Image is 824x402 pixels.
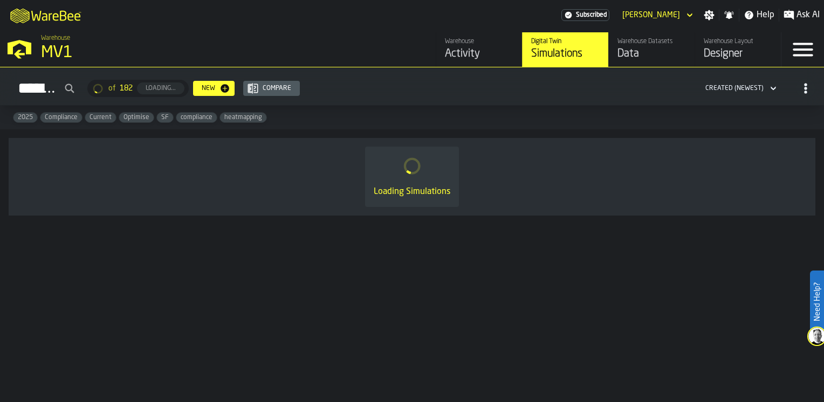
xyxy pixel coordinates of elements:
span: Help [757,9,774,22]
label: button-toggle-Notifications [719,10,739,20]
a: link-to-/wh/i/3ccf57d1-1e0c-4a81-a3bb-c2011c5f0d50/simulations [522,32,608,67]
div: Warehouse [445,38,513,45]
div: ItemListCard- [9,138,815,216]
span: 182 [120,84,133,93]
span: Warehouse [41,34,70,42]
div: Loading... [141,85,180,92]
a: link-to-/wh/i/3ccf57d1-1e0c-4a81-a3bb-c2011c5f0d50/data [608,32,695,67]
button: button-Loading... [137,82,184,94]
div: DropdownMenuValue-2 [705,85,764,92]
span: Optimise [119,114,154,121]
div: Simulations [531,46,600,61]
div: Loading Simulations [374,185,450,198]
div: Warehouse Datasets [617,38,686,45]
button: button-New [193,81,235,96]
div: Menu Subscription [561,9,609,21]
div: Warehouse Layout [704,38,772,45]
label: button-toggle-Settings [699,10,719,20]
span: Ask AI [796,9,820,22]
div: ButtonLoadMore-Loading...-Prev-First-Last [83,80,193,97]
span: of [108,84,115,93]
label: button-toggle-Menu [781,32,824,67]
span: Compliance [40,114,82,121]
div: DropdownMenuValue-Aaron Tamborski Tamborski [618,9,695,22]
div: DropdownMenuValue-2 [701,82,779,95]
label: Need Help? [811,272,823,332]
a: link-to-/wh/i/3ccf57d1-1e0c-4a81-a3bb-c2011c5f0d50/feed/ [436,32,522,67]
span: Current [85,114,116,121]
div: DropdownMenuValue-Aaron Tamborski Tamborski [622,11,680,19]
div: MV1 [41,43,332,63]
span: SF [157,114,173,121]
div: Activity [445,46,513,61]
span: Subscribed [576,11,607,19]
label: button-toggle-Ask AI [779,9,824,22]
div: Compare [258,85,296,92]
a: link-to-/wh/i/3ccf57d1-1e0c-4a81-a3bb-c2011c5f0d50/designer [695,32,781,67]
button: button-Compare [243,81,300,96]
span: 2025 [13,114,37,121]
span: compliance [176,114,217,121]
span: heatmapping [220,114,266,121]
a: link-to-/wh/i/3ccf57d1-1e0c-4a81-a3bb-c2011c5f0d50/settings/billing [561,9,609,21]
div: Data [617,46,686,61]
div: Digital Twin [531,38,600,45]
div: New [197,85,219,92]
div: Designer [704,46,772,61]
label: button-toggle-Help [739,9,779,22]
